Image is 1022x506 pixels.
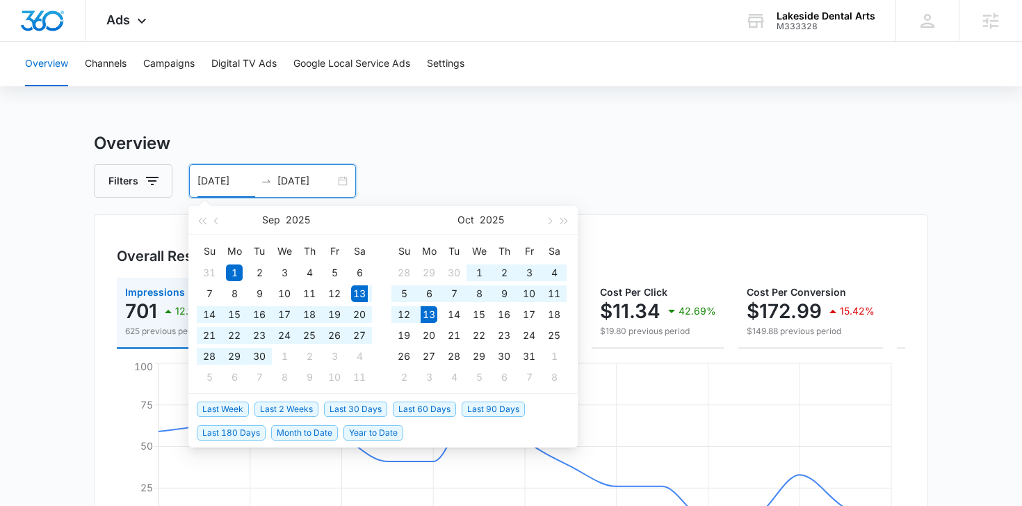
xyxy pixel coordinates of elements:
[322,304,347,325] td: 2025-09-19
[347,262,372,283] td: 2025-09-06
[600,300,660,322] p: $11.34
[201,327,218,344] div: 21
[600,286,667,298] span: Cost Per Click
[351,327,368,344] div: 27
[322,325,347,346] td: 2025-09-26
[117,246,217,267] h3: Overall Results
[251,327,268,344] div: 23
[251,264,268,281] div: 2
[492,262,517,283] td: 2025-10-02
[416,346,441,367] td: 2025-10-27
[421,264,437,281] div: 29
[197,402,249,417] span: Last Week
[251,348,268,365] div: 30
[326,306,343,323] div: 19
[271,425,338,441] span: Month to Date
[36,36,153,47] div: Domain: [DOMAIN_NAME]
[297,262,322,283] td: 2025-09-04
[25,42,68,86] button: Overview
[254,402,318,417] span: Last 2 Weeks
[492,367,517,388] td: 2025-11-06
[197,425,266,441] span: Last 180 Days
[391,283,416,304] td: 2025-10-05
[322,283,347,304] td: 2025-09-12
[446,306,462,323] div: 14
[343,425,403,441] span: Year to Date
[272,283,297,304] td: 2025-09-10
[297,240,322,262] th: Th
[777,10,875,22] div: account name
[140,482,153,493] tspan: 25
[421,327,437,344] div: 20
[546,327,562,344] div: 25
[143,42,195,86] button: Campaigns
[211,42,277,86] button: Digital TV Ads
[480,206,504,234] button: 2025
[347,325,372,346] td: 2025-09-27
[301,327,318,344] div: 25
[201,285,218,302] div: 7
[197,346,222,367] td: 2025-09-28
[277,173,335,189] input: End date
[393,402,456,417] span: Last 60 Days
[154,82,234,91] div: Keywords by Traffic
[416,240,441,262] th: Mo
[391,325,416,346] td: 2025-10-19
[517,346,542,367] td: 2025-10-31
[351,348,368,365] div: 4
[521,306,537,323] div: 17
[441,304,467,325] td: 2025-10-14
[251,285,268,302] div: 9
[247,262,272,283] td: 2025-09-02
[286,206,310,234] button: 2025
[496,306,512,323] div: 16
[247,325,272,346] td: 2025-09-23
[521,369,537,386] div: 7
[542,240,567,262] th: Sa
[125,286,185,298] span: Impressions
[496,327,512,344] div: 23
[322,240,347,262] th: Fr
[521,348,537,365] div: 31
[301,285,318,302] div: 11
[446,369,462,386] div: 4
[276,348,293,365] div: 1
[326,327,343,344] div: 26
[276,369,293,386] div: 8
[471,306,487,323] div: 15
[276,306,293,323] div: 17
[391,304,416,325] td: 2025-10-12
[261,175,272,187] span: swap-right
[251,369,268,386] div: 7
[272,304,297,325] td: 2025-09-17
[347,367,372,388] td: 2025-10-11
[421,348,437,365] div: 27
[521,264,537,281] div: 3
[347,283,372,304] td: 2025-09-13
[125,300,157,322] p: 701
[39,22,68,33] div: v 4.0.25
[396,285,412,302] div: 5
[134,361,153,372] tspan: 100
[140,440,153,452] tspan: 50
[53,82,124,91] div: Domain Overview
[600,325,716,338] p: $19.80 previous period
[471,327,487,344] div: 22
[441,240,467,262] th: Tu
[521,285,537,302] div: 10
[517,304,542,325] td: 2025-10-17
[201,369,218,386] div: 5
[347,240,372,262] th: Sa
[297,325,322,346] td: 2025-09-25
[262,206,280,234] button: Sep
[347,346,372,367] td: 2025-10-04
[471,348,487,365] div: 29
[197,262,222,283] td: 2025-08-31
[326,264,343,281] div: 5
[106,13,130,27] span: Ads
[542,367,567,388] td: 2025-11-08
[22,36,33,47] img: website_grey.svg
[747,300,822,322] p: $172.99
[546,306,562,323] div: 18
[301,306,318,323] div: 18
